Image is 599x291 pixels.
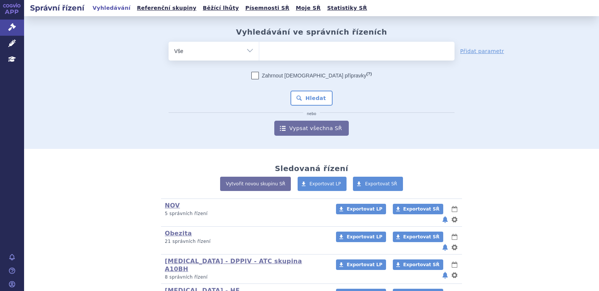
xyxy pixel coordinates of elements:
span: Exportovat LP [347,262,382,267]
h2: Vyhledávání ve správních řízeních [236,27,387,36]
a: Exportovat LP [298,177,347,191]
a: Moje SŘ [293,3,323,13]
a: [MEDICAL_DATA] - DPPIV - ATC skupina A10BH [165,258,302,273]
button: Hledat [290,91,333,106]
p: 5 správních řízení [165,211,326,217]
a: Přidat parametr [460,47,504,55]
button: notifikace [441,271,449,280]
button: lhůty [451,232,458,241]
i: nebo [303,112,320,116]
a: Vyhledávání [90,3,133,13]
a: Statistiky SŘ [325,3,369,13]
button: lhůty [451,205,458,214]
a: Exportovat SŘ [393,204,443,214]
button: nastavení [451,271,458,280]
p: 8 správních řízení [165,274,326,280]
h2: Sledovaná řízení [275,164,348,173]
a: NOV [165,202,180,209]
h2: Správní řízení [24,3,90,13]
span: Exportovat SŘ [403,262,439,267]
a: Písemnosti SŘ [243,3,292,13]
button: notifikace [441,243,449,252]
label: Zahrnout [DEMOGRAPHIC_DATA] přípravky [251,72,372,79]
p: 21 správních řízení [165,238,326,245]
button: lhůty [451,260,458,269]
a: Vytvořit novou skupinu SŘ [220,177,291,191]
a: Běžící lhůty [201,3,241,13]
a: Exportovat LP [336,232,386,242]
a: Exportovat LP [336,259,386,270]
span: Exportovat SŘ [403,234,439,239]
span: Exportovat LP [310,181,341,186]
span: Exportovat LP [347,206,382,212]
button: notifikace [441,215,449,224]
button: nastavení [451,215,458,224]
a: Obezita [165,230,192,237]
span: Exportovat SŘ [403,206,439,212]
a: Exportovat LP [336,204,386,214]
a: Exportovat SŘ [393,259,443,270]
span: Exportovat SŘ [365,181,397,186]
abbr: (?) [366,71,372,76]
span: Exportovat LP [347,234,382,239]
a: Exportovat SŘ [353,177,403,191]
a: Vypsat všechna SŘ [274,121,349,136]
button: nastavení [451,243,458,252]
a: Referenční skupiny [135,3,199,13]
a: Exportovat SŘ [393,232,443,242]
